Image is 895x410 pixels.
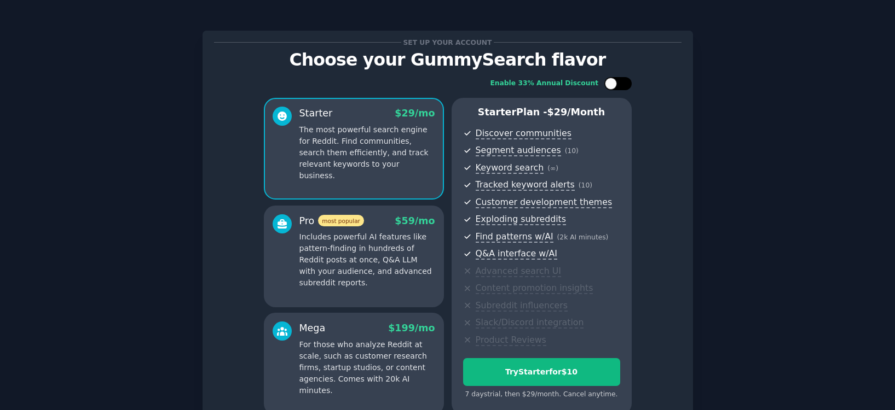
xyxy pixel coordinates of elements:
span: $ 29 /month [547,107,605,118]
span: most popular [318,215,364,226]
span: Advanced search UI [476,266,561,277]
div: Pro [299,214,364,228]
div: Starter [299,107,333,120]
div: Enable 33% Annual Discount [490,79,599,89]
span: Keyword search [476,162,544,174]
span: Tracked keyword alerts [476,179,575,191]
span: Set up your account [401,37,494,48]
p: Includes powerful AI features like pattern-finding in hundreds of Reddit posts at once, Q&A LLM w... [299,231,435,289]
span: $ 199 /mo [388,323,435,333]
span: Find patterns w/AI [476,231,553,243]
div: 7 days trial, then $ 29 /month . Cancel anytime. [463,390,620,400]
span: $ 29 /mo [395,108,435,119]
span: Content promotion insights [476,283,593,294]
p: Choose your GummySearch flavor [214,50,682,69]
button: TryStarterfor$10 [463,358,620,386]
div: Mega [299,321,326,335]
span: ( 10 ) [565,147,579,155]
p: For those who analyze Reddit at scale, such as customer research firms, startup studios, or conte... [299,339,435,396]
span: Segment audiences [476,145,561,156]
div: Try Starter for $10 [464,366,620,378]
span: ( 2k AI minutes ) [557,233,609,241]
span: $ 59 /mo [395,215,435,226]
span: Subreddit influencers [476,300,568,312]
span: Customer development themes [476,197,613,208]
span: Exploding subreddits [476,214,566,225]
span: Product Reviews [476,335,546,346]
span: Q&A interface w/AI [476,248,557,260]
p: Starter Plan - [463,106,620,119]
span: Slack/Discord integration [476,317,584,329]
span: Discover communities [476,128,571,139]
span: ( ∞ ) [547,165,558,172]
p: The most powerful search engine for Reddit. Find communities, search them efficiently, and track ... [299,124,435,181]
span: ( 10 ) [579,181,592,189]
